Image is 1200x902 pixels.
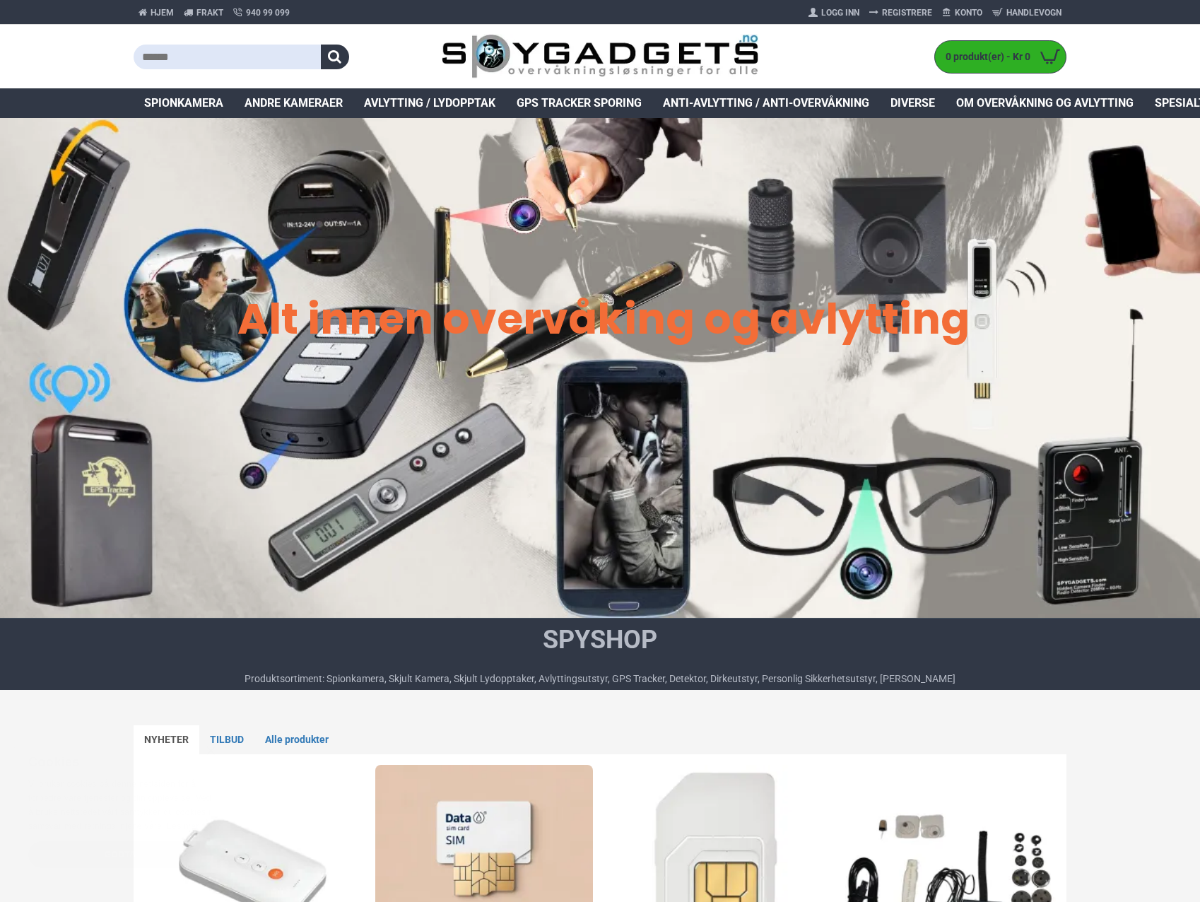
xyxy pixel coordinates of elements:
a: Avlytting / Lydopptak [353,88,506,118]
span: Logg Inn [821,6,859,19]
span: Andre kameraer [245,95,343,112]
span: Konto [955,6,982,19]
a: NYHETER [134,725,199,755]
a: Andre kameraer [234,88,353,118]
span: Om overvåkning og avlytting [956,95,1134,112]
h1: SpyShop [245,622,955,657]
a: Logg Inn [804,1,864,24]
a: 0 produkt(er) - Kr 0 [935,41,1066,73]
span: Diverse [890,95,935,112]
span: Handlevogn [1006,6,1061,19]
img: SpyGadgets.no [442,34,759,80]
a: TILBUD [199,725,254,755]
a: Diverse [880,88,946,118]
a: Konto [937,1,987,24]
span: 940 99 099 [246,6,290,19]
a: Registrere [864,1,937,24]
span: Spionkamera [144,95,223,112]
span: Vi bruker cookies på denne nettsiden for å forbedre våre tjenester og din opplevelse. Ved å bruke... [28,779,211,831]
span: Hjem [151,6,174,19]
span: Anti-avlytting / Anti-overvåkning [663,95,869,112]
a: Anti-avlytting / Anti-overvåkning [652,88,880,118]
div: Godta [28,841,212,868]
div: Produktsortiment: Spionkamera, Skjult Kamera, Skjult Lydopptaker, Avlyttingsutstyr, GPS Tracker, ... [245,672,955,686]
a: Alle produkter [254,725,339,755]
a: Spionkamera [134,88,234,118]
a: Om overvåkning og avlytting [946,88,1144,118]
span: 0 produkt(er) - Kr 0 [935,49,1034,64]
span: Registrere [882,6,932,19]
a: GPS Tracker Sporing [506,88,652,118]
a: Les mer, opens a new window [167,821,199,831]
a: Handlevogn [987,1,1066,24]
span: Frakt [196,6,223,19]
span: Avlytting / Lydopptak [364,95,495,112]
div: Close [205,746,216,757]
span: GPS Tracker Sporing [517,95,642,112]
div: Cookies [28,747,203,778]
